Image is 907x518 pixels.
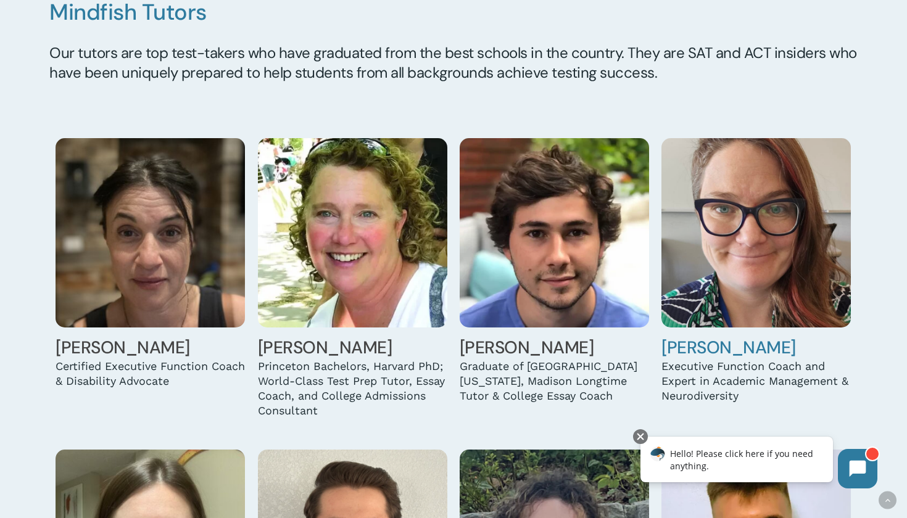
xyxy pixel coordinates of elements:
div: Graduate of [GEOGRAPHIC_DATA][US_STATE], Madison Longtime Tutor & College Essay Coach [460,359,649,403]
div: Executive Function Coach and Expert in Academic Management & Neurodiversity [661,359,851,403]
a: [PERSON_NAME] [661,336,796,359]
img: Augie Bennett [460,138,649,327]
img: Susan Bassow [258,138,447,327]
a: [PERSON_NAME] [258,336,392,359]
img: Stacey Acquavella [56,138,245,327]
a: [PERSON_NAME] [460,336,594,359]
a: [PERSON_NAME] [56,336,190,359]
img: Sarah Boyer [661,138,851,327]
div: Certified Executive Function Coach & Disability Advocate [56,359,245,388]
div: Princeton Bachelors, Harvard PhD; World-Class Test Prep Tutor, Essay Coach, and College Admission... [258,359,447,418]
h5: Our tutors are top test-takers who have graduated from the best schools in the country. They are ... [49,43,857,83]
iframe: Chatbot [627,427,890,501]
